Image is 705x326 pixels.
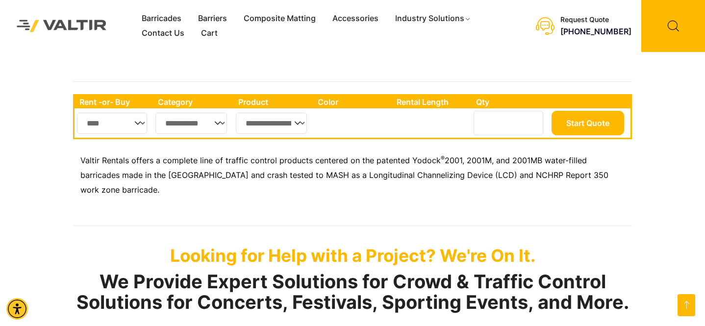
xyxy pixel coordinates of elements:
a: Cart [193,26,226,41]
th: Qty [471,96,549,108]
th: Rent -or- Buy [75,96,153,108]
a: Industry Solutions [387,11,479,26]
a: call (888) 496-3625 [560,26,631,36]
div: Request Quote [560,16,631,24]
span: 2001, 2001M, and 2001MB water-filled barricades made in the [GEOGRAPHIC_DATA] and crash tested to... [80,155,608,195]
input: Number [474,111,543,135]
th: Rental Length [392,96,471,108]
th: Category [153,96,233,108]
a: Barriers [190,11,235,26]
p: Looking for Help with a Project? We're On It. [73,245,632,266]
select: Single select [236,113,307,134]
a: Barricades [133,11,190,26]
button: Start Quote [552,111,624,135]
th: Product [233,96,313,108]
th: Color [313,96,392,108]
h2: We Provide Expert Solutions for Crowd & Traffic Control Solutions for Concerts, Festivals, Sporti... [73,272,632,313]
a: Accessories [324,11,387,26]
div: Accessibility Menu [6,298,28,320]
select: Single select [155,113,227,134]
img: Valtir Rentals [7,10,116,41]
a: Open this option [678,294,695,316]
span: Valtir Rentals offers a complete line of traffic control products centered on the patented Yodock [80,155,441,165]
select: Single select [77,113,147,134]
sup: ® [441,154,445,162]
a: Composite Matting [235,11,324,26]
a: Contact Us [133,26,193,41]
